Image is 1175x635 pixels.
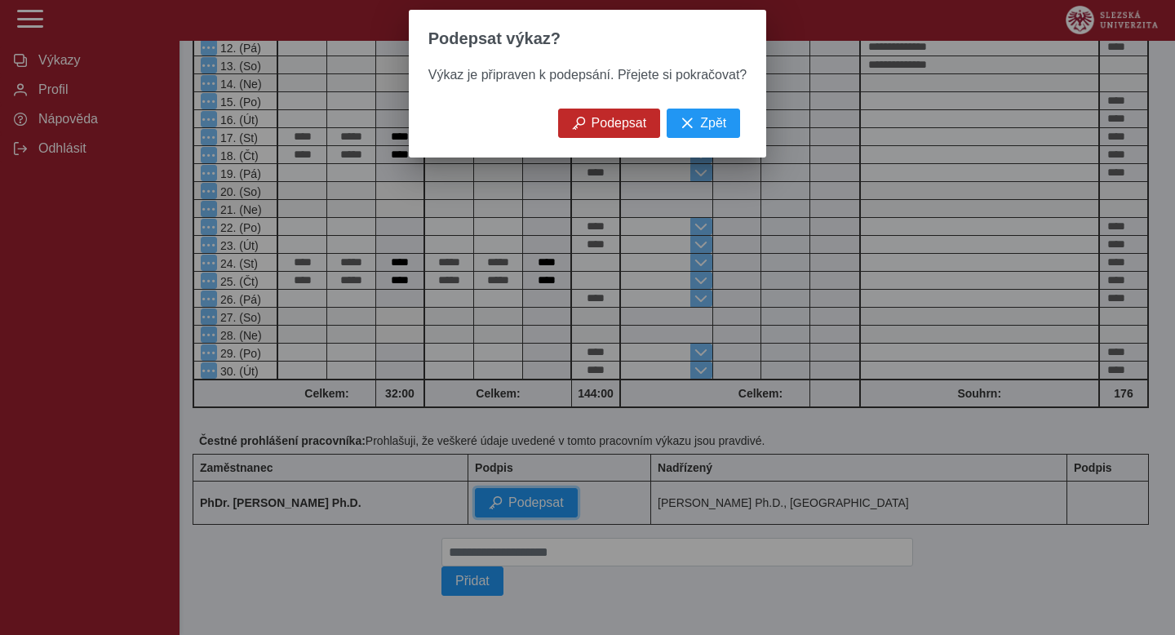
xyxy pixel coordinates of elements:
button: Podepsat [558,109,661,138]
span: Podepsat výkaz? [428,29,561,48]
span: Podepsat [592,116,647,131]
span: Výkaz je připraven k podepsání. Přejete si pokračovat? [428,68,747,82]
span: Zpět [700,116,726,131]
button: Zpět [667,109,740,138]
